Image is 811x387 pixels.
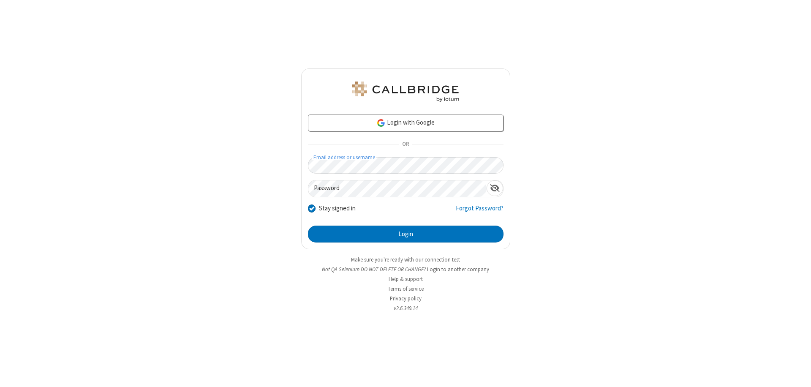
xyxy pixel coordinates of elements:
button: Login [308,226,503,243]
input: Email address or username [308,157,503,174]
img: google-icon.png [376,118,386,128]
button: Login to another company [427,265,489,273]
a: Terms of service [388,285,424,292]
a: Forgot Password? [456,204,503,220]
li: v2.6.349.14 [301,304,510,312]
li: Not QA Selenium DO NOT DELETE OR CHANGE? [301,265,510,273]
span: OR [399,139,412,150]
label: Stay signed in [319,204,356,213]
input: Password [308,180,487,197]
img: QA Selenium DO NOT DELETE OR CHANGE [351,82,460,102]
a: Help & support [389,275,423,283]
a: Make sure you're ready with our connection test [351,256,460,263]
a: Login with Google [308,114,503,131]
div: Show password [487,180,503,196]
a: Privacy policy [390,295,422,302]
